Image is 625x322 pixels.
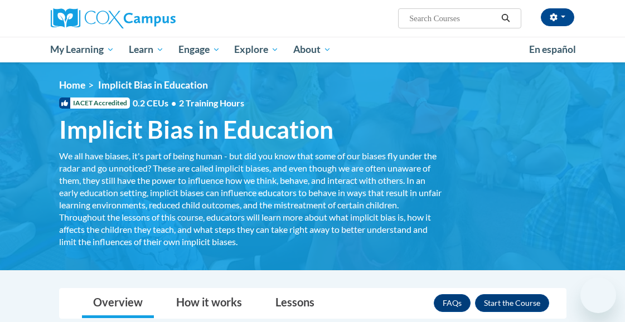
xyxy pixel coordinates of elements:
[171,37,227,62] a: Engage
[497,12,514,25] button: Search
[234,43,279,56] span: Explore
[51,8,176,28] img: Cox Campus
[529,43,576,55] span: En español
[51,8,214,28] a: Cox Campus
[98,79,208,91] span: Implicit Bias in Education
[179,97,244,108] span: 2 Training Hours
[475,294,549,312] button: Enroll
[286,37,338,62] a: About
[133,97,244,109] span: 0.2 CEUs
[264,289,326,318] a: Lessons
[42,37,583,62] div: Main menu
[165,289,253,318] a: How it works
[122,37,171,62] a: Learn
[43,37,122,62] a: My Learning
[59,79,85,91] a: Home
[171,97,176,108] span: •
[178,43,220,56] span: Engage
[580,277,616,313] iframe: Button to launch messaging window
[522,38,583,61] a: En español
[434,294,471,312] a: FAQs
[82,289,154,318] a: Overview
[541,8,574,26] button: Account Settings
[50,43,114,56] span: My Learning
[59,97,130,109] span: IACET Accredited
[59,115,333,144] span: Implicit Bias in Education
[59,150,444,248] div: We all have biases, it's part of being human - but did you know that some of our biases fly under...
[227,37,286,62] a: Explore
[293,43,331,56] span: About
[129,43,164,56] span: Learn
[408,12,497,25] input: Search Courses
